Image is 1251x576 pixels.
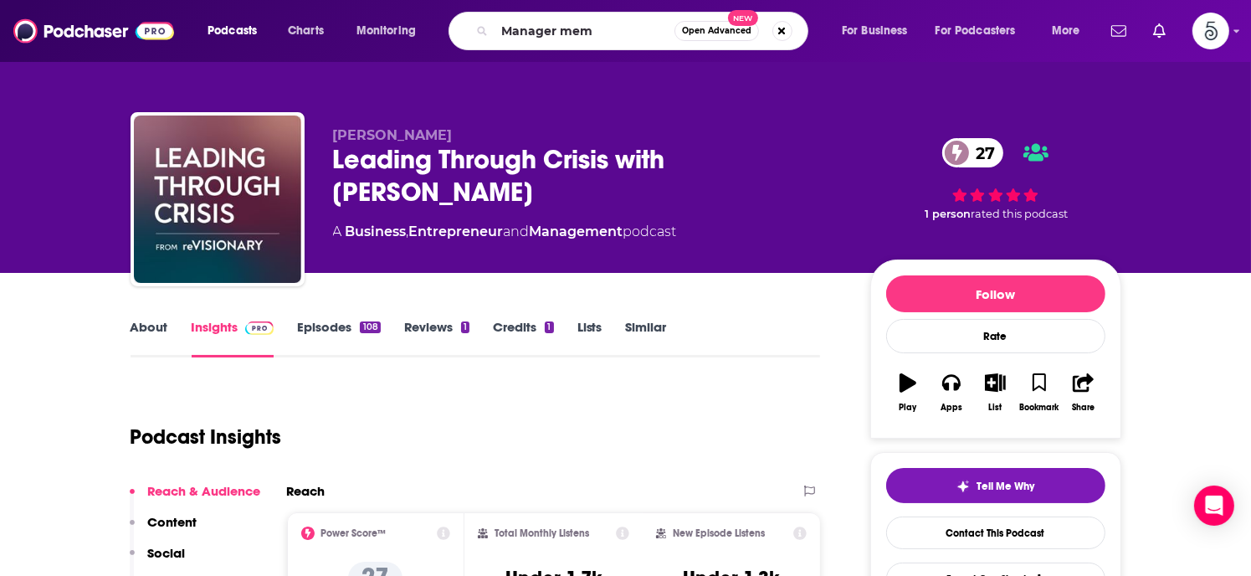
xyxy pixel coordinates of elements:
[870,127,1121,231] div: 27 1 personrated this podcast
[942,138,1003,167] a: 27
[577,319,602,357] a: Lists
[461,321,469,333] div: 1
[130,483,261,514] button: Reach & Audience
[148,545,186,561] p: Social
[288,19,324,43] span: Charts
[345,18,438,44] button: open menu
[13,15,174,47] img: Podchaser - Follow, Share and Rate Podcasts
[930,363,973,423] button: Apps
[899,403,916,413] div: Play
[1040,18,1101,44] button: open menu
[196,18,279,44] button: open menu
[333,127,453,143] span: [PERSON_NAME]
[1019,403,1059,413] div: Bookmark
[925,18,1040,44] button: open menu
[504,224,530,239] span: and
[495,527,589,539] h2: Total Monthly Listens
[131,424,282,450] h1: Podcast Insights
[356,19,416,43] span: Monitoring
[134,116,301,283] img: Leading Through Crisis with Céline Williams
[972,208,1069,220] span: rated this podcast
[321,527,387,539] h2: Power Score™
[545,321,553,333] div: 1
[464,12,824,50] div: Search podcasts, credits, & more...
[886,363,930,423] button: Play
[192,319,274,357] a: InsightsPodchaser Pro
[941,403,962,413] div: Apps
[245,321,274,335] img: Podchaser Pro
[673,527,765,539] h2: New Episode Listens
[1018,363,1061,423] button: Bookmark
[130,514,197,545] button: Content
[1146,17,1172,45] a: Show notifications dropdown
[842,19,908,43] span: For Business
[886,517,1105,549] a: Contact This Podcast
[346,224,407,239] a: Business
[131,319,168,357] a: About
[1192,13,1229,49] span: Logged in as Spiral5-G2
[830,18,929,44] button: open menu
[1072,403,1095,413] div: Share
[493,319,553,357] a: Credits1
[333,222,677,242] div: A podcast
[208,19,257,43] span: Podcasts
[977,480,1034,493] span: Tell Me Why
[1194,486,1234,526] div: Open Intercom Messenger
[409,224,504,239] a: Entrepreneur
[1105,17,1133,45] a: Show notifications dropdown
[1061,363,1105,423] button: Share
[626,319,667,357] a: Similar
[886,319,1105,353] div: Rate
[1052,19,1080,43] span: More
[404,319,469,357] a: Reviews1
[956,480,970,493] img: tell me why sparkle
[674,21,759,41] button: Open AdvancedNew
[277,18,334,44] a: Charts
[1192,13,1229,49] button: Show profile menu
[297,319,380,357] a: Episodes108
[989,403,1002,413] div: List
[925,208,972,220] span: 1 person
[495,18,674,44] input: Search podcasts, credits, & more...
[973,363,1017,423] button: List
[886,275,1105,312] button: Follow
[728,10,758,26] span: New
[407,224,409,239] span: ,
[682,27,751,35] span: Open Advanced
[936,19,1016,43] span: For Podcasters
[148,483,261,499] p: Reach & Audience
[148,514,197,530] p: Content
[360,321,380,333] div: 108
[287,483,326,499] h2: Reach
[130,545,186,576] button: Social
[886,468,1105,503] button: tell me why sparkleTell Me Why
[530,224,623,239] a: Management
[959,138,1003,167] span: 27
[1192,13,1229,49] img: User Profile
